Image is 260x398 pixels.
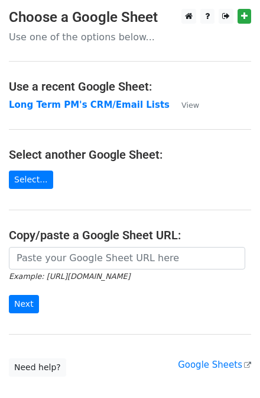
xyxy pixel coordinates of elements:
[9,31,251,43] p: Use one of the options below...
[181,101,199,110] small: View
[9,228,251,242] h4: Copy/paste a Google Sheet URL:
[9,295,39,313] input: Next
[9,99,170,110] a: Long Term PM's CRM/Email Lists
[9,147,251,162] h4: Select another Google Sheet:
[9,358,66,377] a: Need help?
[9,272,130,281] small: Example: [URL][DOMAIN_NAME]
[170,99,199,110] a: View
[9,9,251,26] h3: Choose a Google Sheet
[9,247,245,269] input: Paste your Google Sheet URL here
[9,171,53,189] a: Select...
[9,79,251,94] h4: Use a recent Google Sheet:
[178,360,251,370] a: Google Sheets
